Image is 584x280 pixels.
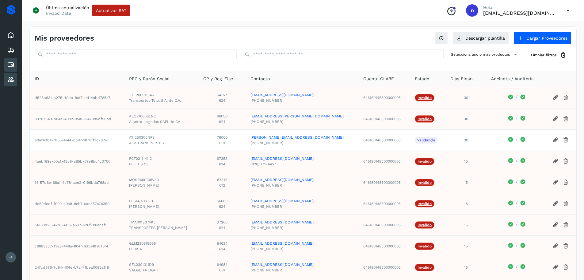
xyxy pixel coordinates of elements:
[250,161,353,167] span: (826) 171-4457
[30,193,124,214] td: dc59dedf-f999-49c8-8eb7-cac357a76350
[250,246,353,252] span: [PHONE_NUMBER]
[491,136,543,144] div: /
[129,204,193,209] span: [PERSON_NAME]
[418,159,432,164] p: Inválido
[464,159,468,164] span: 15
[129,113,193,119] span: ALO210608LN2
[96,8,126,13] span: Actualizar SAT
[250,92,353,98] a: [EMAIL_ADDRESS][DOMAIN_NAME]
[129,177,193,183] span: MOSR660108V33
[30,87,124,108] td: d528b631-c275-40dc-8af7-dd14cbd785a7
[203,246,241,252] span: 624
[129,76,170,82] span: RFC y Razón Social
[4,43,17,57] div: Embarques
[129,119,193,124] span: Alantra Logistics SAPI de CV
[358,108,410,129] td: 646180148500000005
[203,183,241,188] span: 612
[418,223,432,227] p: Inválido
[129,183,193,188] span: [PERSON_NAME]
[30,172,124,193] td: 14f57d6e-69af-4e78-ace2-0196bda768ab
[250,183,353,188] span: [PHONE_NUMBER]
[491,264,543,271] div: /
[358,87,410,108] td: 646180148500000005
[30,108,124,129] td: 03787549-b04a-4982-95a6-242985df90bd
[491,179,543,186] div: /
[453,32,509,45] button: Descargar plantilla
[358,257,410,278] td: 646180148500000005
[203,241,241,246] span: 64634
[203,76,233,82] span: CP y Reg. Fisc
[129,92,193,98] span: TTE200511546
[4,29,17,42] div: Inicio
[250,156,353,161] a: [EMAIL_ADDRESS][DOMAIN_NAME]
[46,5,89,10] p: Última actualización
[250,135,353,140] a: [PERSON_NAME][EMAIL_ADDRESS][DOMAIN_NAME]
[464,202,468,206] span: 15
[203,262,241,267] span: 64984
[418,96,432,100] p: Inválido
[491,221,543,229] div: /
[491,243,543,250] div: /
[250,225,353,231] span: [PHONE_NUMBER]
[129,98,193,103] span: Transportes Telo, S.A. de C.V.
[129,140,193,146] span: A3V TRANSPORTES
[203,204,241,209] span: 624
[358,214,410,235] td: 646180148500000005
[129,225,193,231] span: TRANSPORTES [PERSON_NAME]
[203,177,241,183] span: 67312
[448,49,521,60] button: Selecciona uno o más productos
[203,92,241,98] span: 54757
[129,241,193,246] span: GLM230615668
[363,76,394,82] span: Cuenta CLABE
[129,262,193,267] span: SFL2301311D9
[418,180,432,185] p: Inválido
[464,244,468,248] span: 15
[250,198,353,204] a: [EMAIL_ADDRESS][DOMAIN_NAME]
[129,135,193,140] span: ATI250305NP3
[203,119,241,124] span: 624
[203,113,241,119] span: 66050
[35,76,39,82] span: ID
[35,34,94,43] h4: Mis proveedores
[358,172,410,193] td: 646180148500000005
[464,117,468,121] span: 30
[250,119,353,124] span: [PHONE_NUMBER]
[250,113,353,119] a: [EMAIL_ADDRESS][PERSON_NAME][DOMAIN_NAME]
[129,156,193,161] span: FCT2311141I2
[418,265,432,270] p: Inválido
[129,219,193,225] span: TMA0012074K5
[526,49,571,61] button: Limpiar filtros
[92,5,130,16] button: Actualizar SAT
[203,156,241,161] span: 67353
[491,158,543,165] div: /
[417,138,435,142] p: Validando
[358,151,410,172] td: 646180148500000005
[250,267,353,273] span: [PHONE_NUMBER]
[250,140,353,146] span: [PHONE_NUMBER]
[491,94,543,101] div: /
[450,76,474,82] span: Días Finan.
[250,204,353,209] span: [PHONE_NUMBER]
[203,135,241,140] span: 76060
[464,96,468,100] span: 30
[418,202,432,206] p: Inválido
[203,225,241,231] span: 624
[491,200,543,207] div: /
[30,257,124,278] td: 247cd876-7c84-404e-b7a4-1bea0082a1f8
[464,138,468,142] span: 30
[250,76,270,82] span: Contacto
[464,223,468,227] span: 15
[491,76,534,82] span: Adelanta / Auditoría
[358,129,410,151] td: 646180148500000005
[483,10,557,16] p: niagara+prod@solvento.mx
[358,193,410,214] td: 646180148500000005
[203,161,241,167] span: 624
[250,98,353,103] span: [PHONE_NUMBER]
[250,262,353,267] a: [EMAIL_ADDRESS][DOMAIN_NAME]
[491,115,543,123] div: /
[203,140,241,146] span: 601
[203,219,241,225] span: 37200
[514,32,571,45] button: Cargar Proveedores
[250,219,353,225] a: [EMAIL_ADDRESS][DOMAIN_NAME]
